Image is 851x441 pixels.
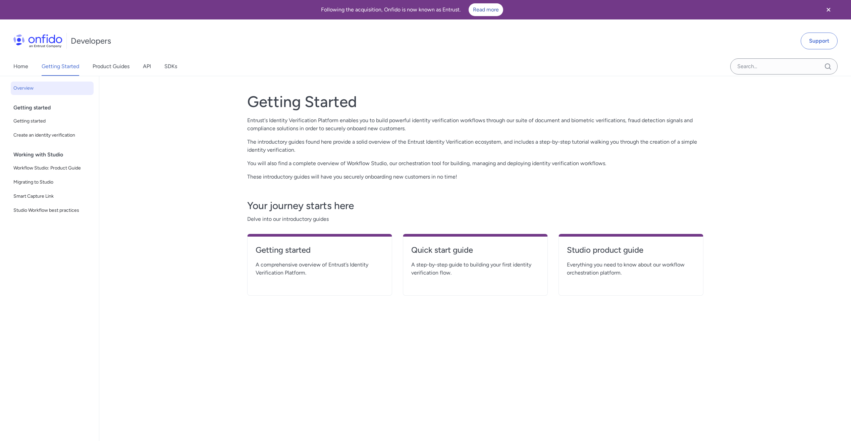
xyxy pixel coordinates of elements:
[13,206,91,214] span: Studio Workflow best practices
[247,173,703,181] p: These introductory guides will have you securely onboarding new customers in no time!
[256,261,384,277] span: A comprehensive overview of Entrust’s Identity Verification Platform.
[13,117,91,125] span: Getting started
[825,6,833,14] svg: Close banner
[567,245,695,261] a: Studio product guide
[247,199,703,212] h3: Your journey starts here
[11,82,94,95] a: Overview
[567,245,695,255] h4: Studio product guide
[164,57,177,76] a: SDKs
[13,148,96,161] div: Working with Studio
[11,114,94,128] a: Getting started
[13,84,91,92] span: Overview
[730,58,838,75] input: Onfido search input field
[13,192,91,200] span: Smart Capture Link
[247,215,703,223] span: Delve into our introductory guides
[13,34,62,48] img: Onfido Logo
[13,131,91,139] span: Create an identity verification
[256,245,384,255] h4: Getting started
[13,101,96,114] div: Getting started
[11,204,94,217] a: Studio Workflow best practices
[247,138,703,154] p: The introductory guides found here provide a solid overview of the Entrust Identity Verification ...
[8,3,816,16] div: Following the acquisition, Onfido is now known as Entrust.
[11,190,94,203] a: Smart Capture Link
[143,57,151,76] a: API
[469,3,503,16] a: Read more
[247,159,703,167] p: You will also find a complete overview of Workflow Studio, our orchestration tool for building, m...
[247,92,703,111] h1: Getting Started
[11,129,94,142] a: Create an identity verification
[71,36,111,46] h1: Developers
[11,176,94,189] a: Migrating to Studio
[411,245,539,255] h4: Quick start guide
[13,164,91,172] span: Workflow Studio: Product Guide
[93,57,129,76] a: Product Guides
[11,161,94,175] a: Workflow Studio: Product Guide
[13,57,28,76] a: Home
[13,178,91,186] span: Migrating to Studio
[801,33,838,49] a: Support
[247,116,703,133] p: Entrust's Identity Verification Platform enables you to build powerful identity verification work...
[411,261,539,277] span: A step-by-step guide to building your first identity verification flow.
[42,57,79,76] a: Getting Started
[256,245,384,261] a: Getting started
[816,1,841,18] button: Close banner
[411,245,539,261] a: Quick start guide
[567,261,695,277] span: Everything you need to know about our workflow orchestration platform.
